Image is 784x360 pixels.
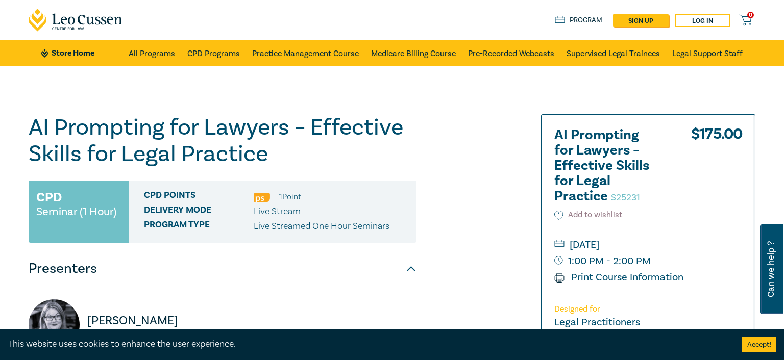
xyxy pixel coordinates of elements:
[567,40,660,66] a: Supervised Legal Trainees
[554,209,622,221] button: Add to wishlist
[747,12,754,18] span: 0
[766,230,776,308] span: Can we help ?
[129,40,175,66] a: All Programs
[468,40,554,66] a: Pre-Recorded Webcasts
[144,190,254,203] span: CPD Points
[554,127,667,204] h2: AI Prompting for Lawyers – Effective Skills for Legal Practice
[675,14,730,27] a: Log in
[187,40,240,66] a: CPD Programs
[144,205,254,218] span: Delivery Mode
[554,237,742,253] small: [DATE]
[279,190,301,203] li: 1 Point
[87,313,216,329] p: [PERSON_NAME]
[613,14,669,27] a: sign up
[29,253,416,284] button: Presenters
[252,40,359,66] a: Practice Management Course
[691,127,742,209] div: $ 175.00
[29,299,80,350] img: https://s3.ap-southeast-2.amazonaws.com/leo-cussen-store-production-content/Contacts/Natalie%20Wi...
[371,40,456,66] a: Medicare Billing Course
[36,207,116,217] small: Seminar (1 Hour)
[36,188,62,207] h3: CPD
[554,253,742,269] small: 1:00 PM - 2:00 PM
[254,220,389,233] p: Live Streamed One Hour Seminars
[554,304,742,314] p: Designed for
[8,338,727,351] div: This website uses cookies to enhance the user experience.
[742,337,776,352] button: Accept cookies
[554,316,640,329] small: Legal Practitioners
[611,192,640,203] small: S25231
[144,220,254,233] span: Program type
[555,15,602,26] a: Program
[254,193,270,202] img: Professional Skills
[29,114,416,167] h1: AI Prompting for Lawyers – Effective Skills for Legal Practice
[554,271,683,284] a: Print Course Information
[672,40,743,66] a: Legal Support Staff
[254,205,301,217] span: Live Stream
[41,47,112,59] a: Store Home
